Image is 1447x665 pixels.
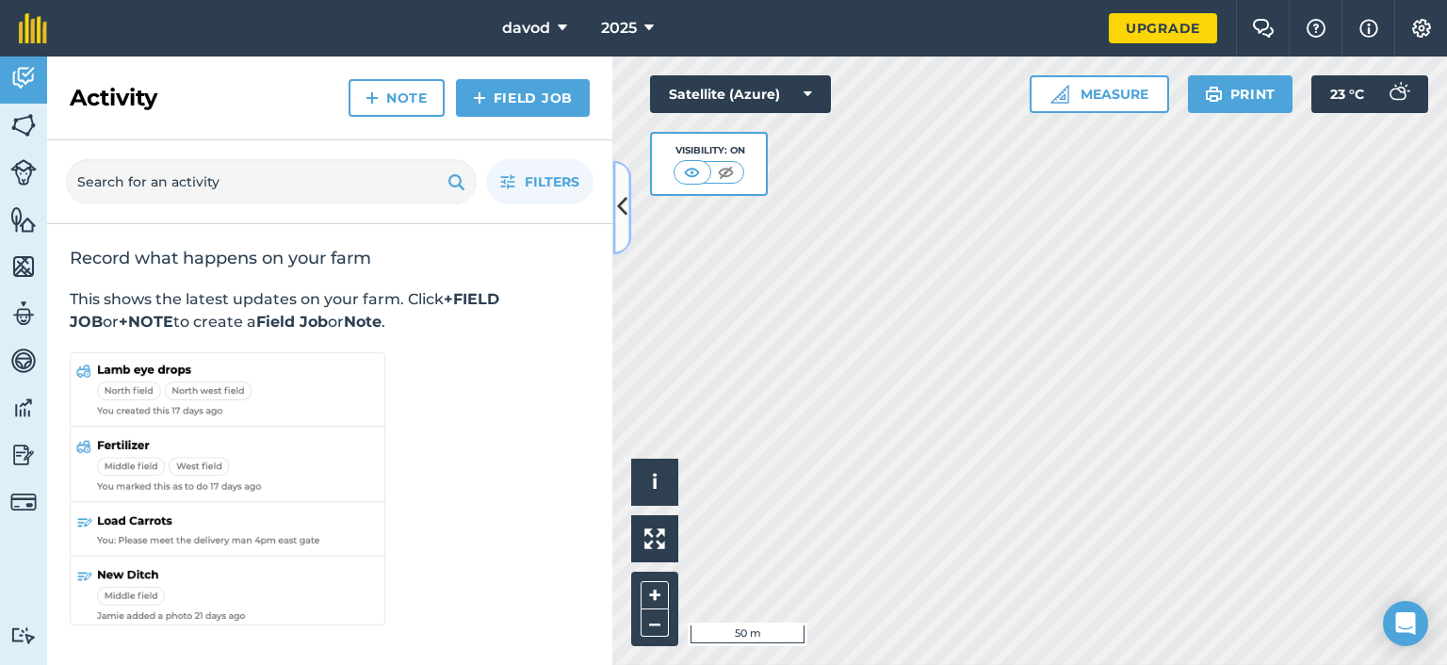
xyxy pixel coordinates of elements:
button: Filters [486,159,593,204]
img: svg+xml;base64,PHN2ZyB4bWxucz0iaHR0cDovL3d3dy53My5vcmcvMjAwMC9zdmciIHdpZHRoPSIxOSIgaGVpZ2h0PSIyNC... [1205,83,1223,105]
a: Field Job [456,79,590,117]
img: svg+xml;base64,PHN2ZyB4bWxucz0iaHR0cDovL3d3dy53My5vcmcvMjAwMC9zdmciIHdpZHRoPSIxNyIgaGVpZ2h0PSIxNy... [1359,17,1378,40]
img: svg+xml;base64,PD94bWwgdmVyc2lvbj0iMS4wIiBlbmNvZGluZz0idXRmLTgiPz4KPCEtLSBHZW5lcmF0b3I6IEFkb2JlIE... [10,64,37,92]
span: 2025 [601,17,637,40]
img: svg+xml;base64,PHN2ZyB4bWxucz0iaHR0cDovL3d3dy53My5vcmcvMjAwMC9zdmciIHdpZHRoPSI1MCIgaGVpZ2h0PSI0MC... [714,163,738,182]
img: A cog icon [1410,19,1433,38]
img: svg+xml;base64,PD94bWwgdmVyc2lvbj0iMS4wIiBlbmNvZGluZz0idXRmLTgiPz4KPCEtLSBHZW5lcmF0b3I6IEFkb2JlIE... [1379,75,1417,113]
img: svg+xml;base64,PHN2ZyB4bWxucz0iaHR0cDovL3d3dy53My5vcmcvMjAwMC9zdmciIHdpZHRoPSIxOSIgaGVpZ2h0PSIyNC... [447,170,465,193]
img: fieldmargin Logo [19,13,47,43]
strong: Field Job [256,313,328,331]
button: Satellite (Azure) [650,75,831,113]
span: Filters [525,171,579,192]
button: 23 °C [1311,75,1428,113]
span: i [652,470,658,494]
button: – [641,609,669,637]
img: svg+xml;base64,PD94bWwgdmVyc2lvbj0iMS4wIiBlbmNvZGluZz0idXRmLTgiPz4KPCEtLSBHZW5lcmF0b3I6IEFkb2JlIE... [10,626,37,644]
img: Ruler icon [1050,85,1069,104]
button: i [631,459,678,506]
img: svg+xml;base64,PHN2ZyB4bWxucz0iaHR0cDovL3d3dy53My5vcmcvMjAwMC9zdmciIHdpZHRoPSI1NiIgaGVpZ2h0PSI2MC... [10,252,37,281]
h2: Activity [70,83,157,113]
div: Open Intercom Messenger [1383,601,1428,646]
h2: Record what happens on your farm [70,247,590,269]
img: svg+xml;base64,PD94bWwgdmVyc2lvbj0iMS4wIiBlbmNvZGluZz0idXRmLTgiPz4KPCEtLSBHZW5lcmF0b3I6IEFkb2JlIE... [10,347,37,375]
img: svg+xml;base64,PD94bWwgdmVyc2lvbj0iMS4wIiBlbmNvZGluZz0idXRmLTgiPz4KPCEtLSBHZW5lcmF0b3I6IEFkb2JlIE... [10,394,37,422]
img: svg+xml;base64,PHN2ZyB4bWxucz0iaHR0cDovL3d3dy53My5vcmcvMjAwMC9zdmciIHdpZHRoPSI1NiIgaGVpZ2h0PSI2MC... [10,111,37,139]
img: svg+xml;base64,PHN2ZyB4bWxucz0iaHR0cDovL3d3dy53My5vcmcvMjAwMC9zdmciIHdpZHRoPSIxNCIgaGVpZ2h0PSIyNC... [473,87,486,109]
p: This shows the latest updates on your farm. Click or to create a or . [70,288,590,333]
img: svg+xml;base64,PD94bWwgdmVyc2lvbj0iMS4wIiBlbmNvZGluZz0idXRmLTgiPz4KPCEtLSBHZW5lcmF0b3I6IEFkb2JlIE... [10,159,37,186]
img: svg+xml;base64,PD94bWwgdmVyc2lvbj0iMS4wIiBlbmNvZGluZz0idXRmLTgiPz4KPCEtLSBHZW5lcmF0b3I6IEFkb2JlIE... [10,489,37,515]
img: svg+xml;base64,PD94bWwgdmVyc2lvbj0iMS4wIiBlbmNvZGluZz0idXRmLTgiPz4KPCEtLSBHZW5lcmF0b3I6IEFkb2JlIE... [10,300,37,328]
a: Note [349,79,445,117]
div: Visibility: On [674,143,745,158]
strong: Note [344,313,382,331]
img: svg+xml;base64,PHN2ZyB4bWxucz0iaHR0cDovL3d3dy53My5vcmcvMjAwMC9zdmciIHdpZHRoPSI1MCIgaGVpZ2h0PSI0MC... [680,163,704,182]
img: svg+xml;base64,PHN2ZyB4bWxucz0iaHR0cDovL3d3dy53My5vcmcvMjAwMC9zdmciIHdpZHRoPSI1NiIgaGVpZ2h0PSI2MC... [10,205,37,234]
input: Search for an activity [66,159,477,204]
img: Four arrows, one pointing top left, one top right, one bottom right and the last bottom left [644,528,665,549]
span: davod [502,17,550,40]
strong: +NOTE [119,313,173,331]
button: + [641,581,669,609]
img: Two speech bubbles overlapping with the left bubble in the forefront [1252,19,1275,38]
button: Print [1188,75,1293,113]
img: A question mark icon [1305,19,1327,38]
img: svg+xml;base64,PHN2ZyB4bWxucz0iaHR0cDovL3d3dy53My5vcmcvMjAwMC9zdmciIHdpZHRoPSIxNCIgaGVpZ2h0PSIyNC... [366,87,379,109]
a: Upgrade [1109,13,1217,43]
button: Measure [1030,75,1169,113]
img: svg+xml;base64,PD94bWwgdmVyc2lvbj0iMS4wIiBlbmNvZGluZz0idXRmLTgiPz4KPCEtLSBHZW5lcmF0b3I6IEFkb2JlIE... [10,441,37,469]
span: 23 ° C [1330,75,1364,113]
